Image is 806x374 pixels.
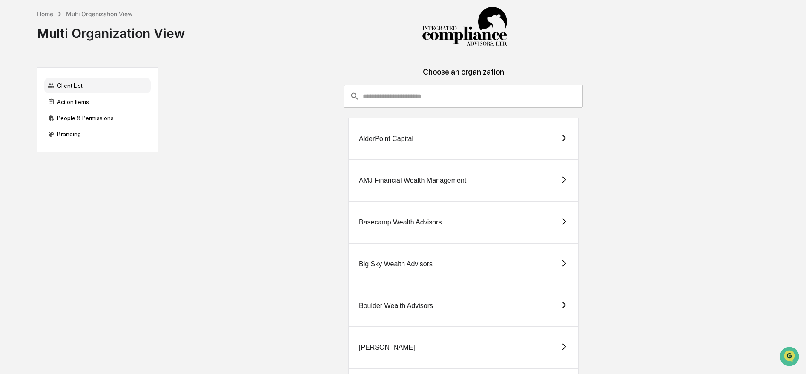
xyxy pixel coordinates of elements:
div: 🗄️ [62,108,69,115]
button: Start new chat [145,68,155,78]
div: AMJ Financial Wealth Management [359,177,466,184]
a: 🔎Data Lookup [5,120,57,135]
div: We're available if you need us! [29,74,108,81]
input: Clear [22,39,141,48]
span: Attestations [70,107,106,116]
a: Powered byPylon [60,144,103,151]
div: Multi Organization View [37,19,185,41]
span: Data Lookup [17,124,54,132]
div: Basecamp Wealth Advisors [359,219,442,226]
img: 1746055101610-c473b297-6a78-478c-a979-82029cc54cd1 [9,65,24,81]
div: Multi Organization View [66,10,132,17]
div: Start new chat [29,65,140,74]
div: consultant-dashboard__filter-organizations-search-bar [344,85,583,108]
div: Home [37,10,53,17]
div: Big Sky Wealth Advisors [359,260,433,268]
div: People & Permissions [44,110,151,126]
a: 🗄️Attestations [58,104,109,119]
div: 🔎 [9,124,15,131]
div: AlderPoint Capital [359,135,413,143]
div: Client List [44,78,151,93]
div: [PERSON_NAME] [359,344,415,351]
span: Pylon [85,144,103,151]
img: Integrated Compliance Advisors [422,7,507,47]
div: Action Items [44,94,151,109]
a: 🖐️Preclearance [5,104,58,119]
div: Choose an organization [165,67,763,85]
div: Branding [44,127,151,142]
p: How can we help? [9,18,155,32]
span: Preclearance [17,107,55,116]
div: 🖐️ [9,108,15,115]
div: Boulder Wealth Advisors [359,302,433,310]
iframe: Open customer support [779,346,802,369]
